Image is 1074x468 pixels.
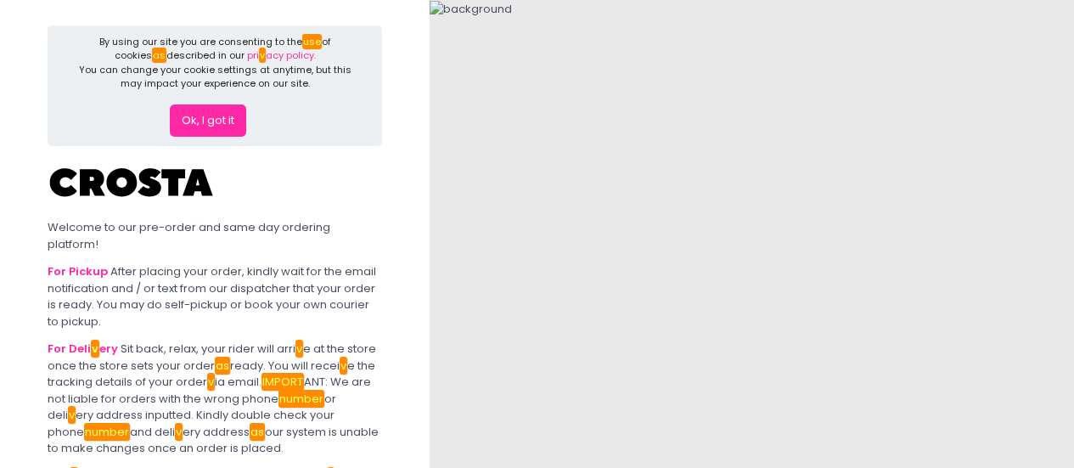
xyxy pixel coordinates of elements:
img: Crosta Pizzeria [48,157,217,208]
button: Ok, I got it [170,104,246,137]
div: By using our site you are consenting to the of cookies described in our You can change your cooki... [76,35,354,91]
em: as [152,48,166,63]
em: v [295,340,303,358]
em: v [91,340,99,358]
img: background [430,1,512,18]
div: Welcome to our pre-order and same day ordering platform! [48,219,382,252]
b: For Pickup [48,263,108,279]
div: After placing your order, kindly wait for the email notification and / or text from our dispatche... [48,263,382,330]
em: as [215,357,230,375]
em: number [84,423,130,441]
em: as [250,423,265,441]
em: v [207,373,215,391]
em: v [68,406,76,424]
em: number [278,390,324,408]
em: use [302,34,322,49]
em: v [259,48,266,63]
em: v [175,423,183,441]
em: IMPORT [261,373,304,391]
b: For Deli ery [48,340,118,358]
div: Sit back, relax, your rider will arri e at the store once the store sets your order ready. You wi... [48,341,382,457]
a: privacy policy. [247,48,316,63]
em: v [340,357,347,375]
